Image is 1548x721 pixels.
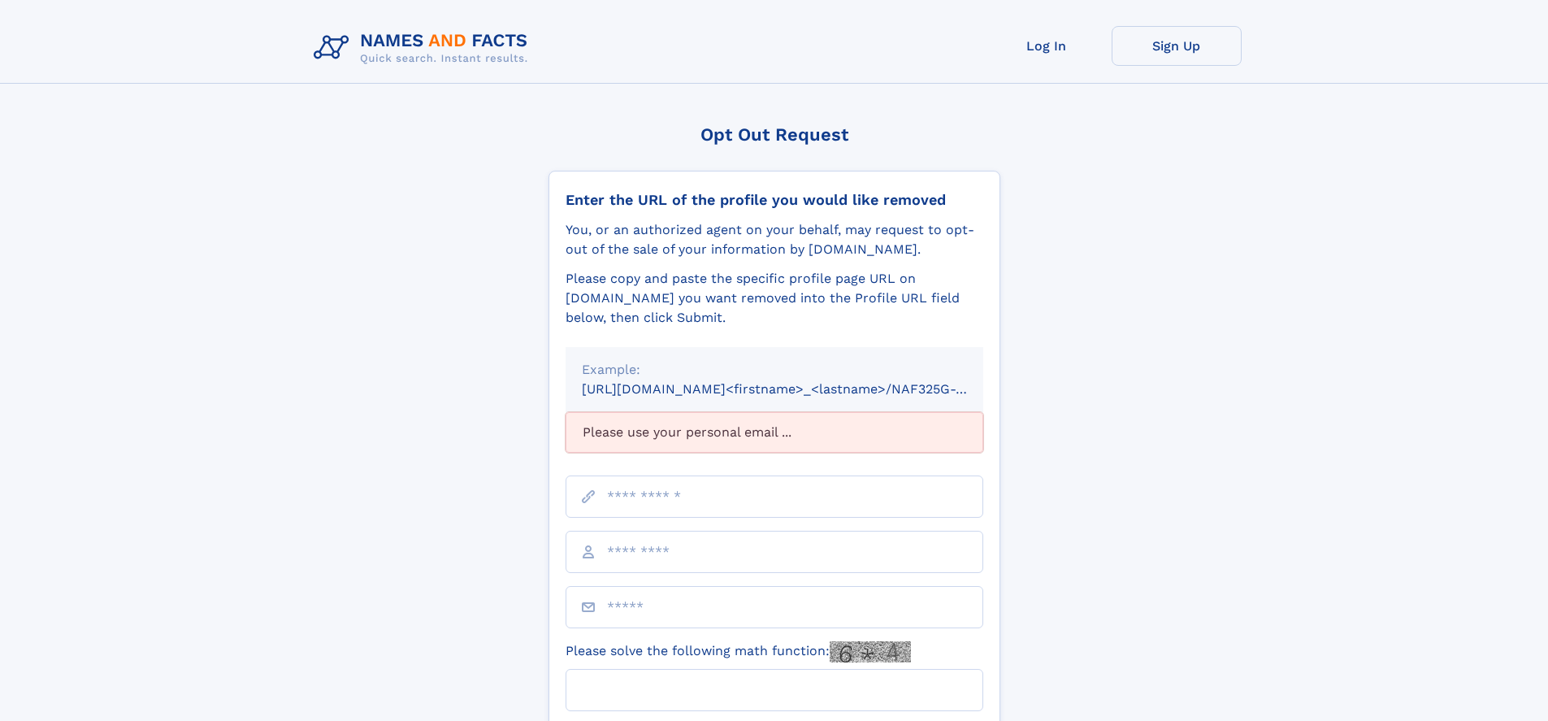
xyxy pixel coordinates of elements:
div: Example: [582,360,967,380]
label: Please solve the following math function: [566,641,911,662]
a: Log In [982,26,1112,66]
div: Please copy and paste the specific profile page URL on [DOMAIN_NAME] you want removed into the Pr... [566,269,983,328]
div: Enter the URL of the profile you would like removed [566,191,983,209]
a: Sign Up [1112,26,1242,66]
img: Logo Names and Facts [307,26,541,70]
small: [URL][DOMAIN_NAME]<firstname>_<lastname>/NAF325G-xxxxxxxx [582,381,1014,397]
div: Please use your personal email ... [566,412,983,453]
div: You, or an authorized agent on your behalf, may request to opt-out of the sale of your informatio... [566,220,983,259]
div: Opt Out Request [549,124,1000,145]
